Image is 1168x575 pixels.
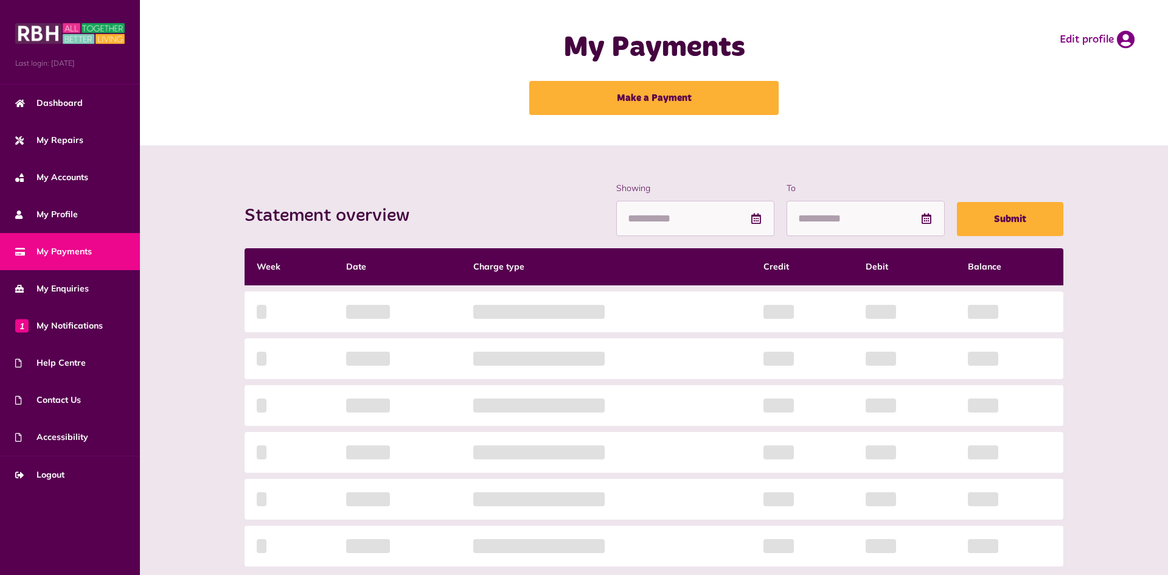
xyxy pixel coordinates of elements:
span: Help Centre [15,357,86,369]
img: MyRBH [15,21,125,46]
span: My Payments [15,245,92,258]
span: My Accounts [15,171,88,184]
span: Dashboard [15,97,83,110]
span: Contact Us [15,394,81,406]
span: Accessibility [15,431,88,444]
span: 1 [15,319,29,332]
span: My Repairs [15,134,83,147]
span: My Notifications [15,319,103,332]
span: Last login: [DATE] [15,58,125,69]
h1: My Payments [411,30,897,66]
a: Make a Payment [529,81,779,115]
span: My Profile [15,208,78,221]
span: My Enquiries [15,282,89,295]
a: Edit profile [1060,30,1135,49]
span: Logout [15,469,64,481]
